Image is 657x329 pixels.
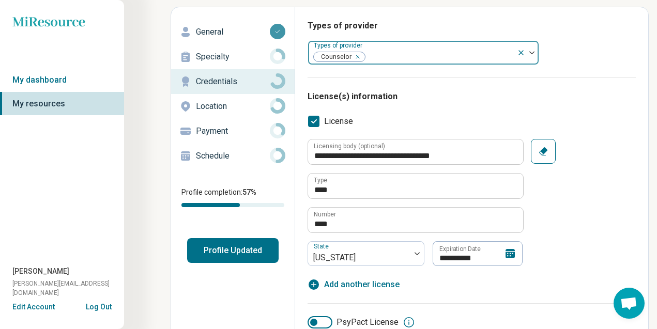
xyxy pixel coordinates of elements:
div: Profile completion [181,203,284,207]
span: [PERSON_NAME] [12,266,69,277]
span: License [324,115,353,128]
div: Profile completion: [171,181,295,213]
label: State [314,243,331,250]
a: Specialty [171,44,295,69]
button: Log Out [86,302,112,310]
h3: License(s) information [308,90,636,103]
label: Licensing body (optional) [314,143,385,149]
a: Credentials [171,69,295,94]
p: Credentials [196,75,270,88]
p: Payment [196,125,270,137]
span: Counselor [314,52,355,62]
button: Edit Account [12,302,55,312]
label: Type [314,177,327,183]
a: Location [171,94,295,119]
span: 57 % [242,188,256,196]
p: Location [196,100,270,113]
label: Types of provider [314,42,364,49]
h3: Types of provider [308,20,636,32]
p: General [196,26,270,38]
button: Profile Updated [187,238,279,263]
input: credential.licenses.0.name [308,174,523,198]
div: Open chat [614,288,645,319]
p: Schedule [196,150,270,162]
p: Specialty [196,51,270,63]
button: Add another license [308,278,400,291]
a: General [171,20,295,44]
a: Schedule [171,144,295,168]
label: Number [314,211,336,217]
span: [PERSON_NAME][EMAIL_ADDRESS][DOMAIN_NAME] [12,279,124,297]
span: Add another license [324,278,400,291]
label: PsyPact License [308,316,399,328]
a: Payment [171,119,295,144]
